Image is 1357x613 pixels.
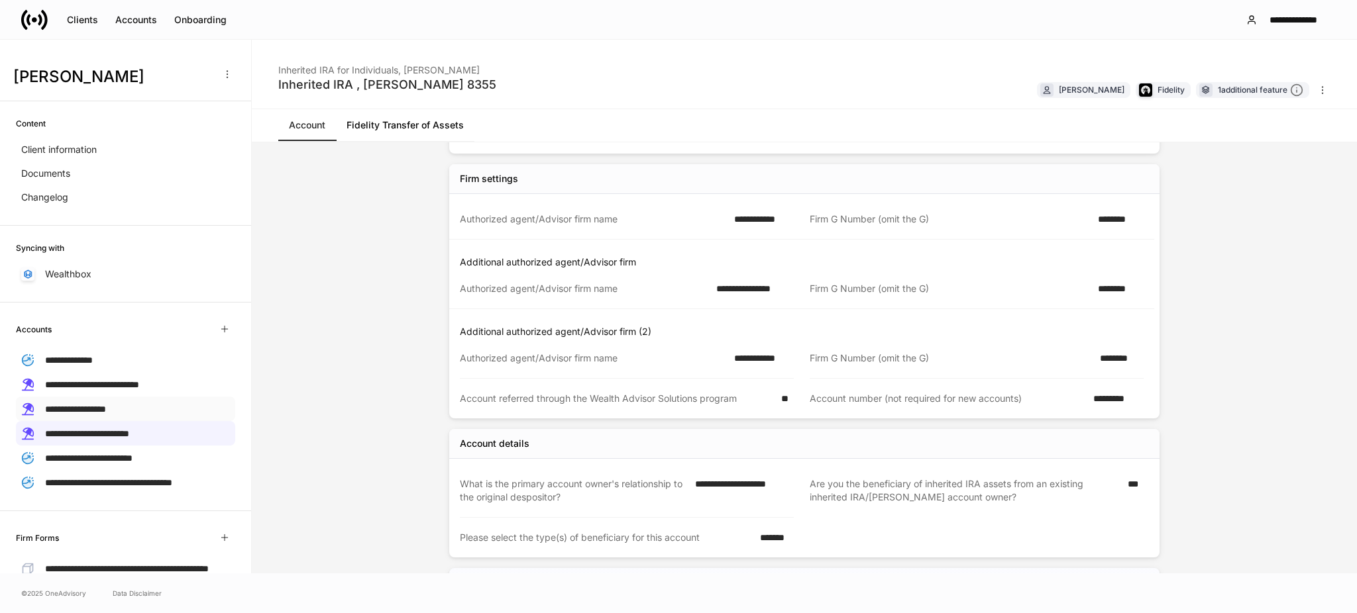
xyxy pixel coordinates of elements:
a: Fidelity Transfer of Assets [336,109,474,141]
p: Wealthbox [45,267,91,281]
p: Additional authorized agent/Advisor firm [460,256,1154,269]
span: © 2025 OneAdvisory [21,588,86,598]
div: Firm settings [460,172,518,185]
button: Clients [58,9,107,30]
p: Documents [21,167,70,180]
h6: Accounts [16,323,52,336]
div: Clients [67,13,98,26]
div: 1 additional feature [1218,83,1303,97]
p: Additional authorized agent/Advisor firm (2) [460,325,1154,338]
div: [PERSON_NAME] [1059,83,1124,96]
button: Onboarding [166,9,235,30]
div: Firm G Number (omit the G) [810,212,1090,226]
div: Authorized agent/Advisor firm name [460,212,726,226]
div: Account number (not required for new accounts) [810,392,1085,405]
div: What is the primary account owner's relationship to the original despositor? [460,477,687,504]
div: Firm G Number (omit the G) [810,352,1092,365]
div: Authorized agent/Advisor firm name [460,282,708,295]
button: Accounts [107,9,166,30]
div: Are you the beneficiary of inherited IRA assets from an existing inherited IRA/[PERSON_NAME] acco... [810,477,1120,504]
div: Account details [460,437,529,450]
p: Changelog [21,191,68,204]
h3: [PERSON_NAME] [13,66,211,87]
a: Documents [16,162,235,185]
h6: Content [16,117,46,130]
div: Onboarding [174,13,227,26]
a: Data Disclaimer [113,588,162,598]
div: Fidelity [1158,83,1185,96]
a: Client information [16,138,235,162]
h6: Firm Forms [16,532,59,544]
a: Wealthbox [16,262,235,286]
div: Account referred through the Wealth Advisor Solutions program [460,392,773,405]
div: Please select the type(s) of beneficiary for this account [460,531,752,544]
div: Inherited IRA for Individuals, [PERSON_NAME] [278,56,496,77]
div: Accounts [115,13,157,26]
div: Inherited IRA , [PERSON_NAME] 8355 [278,77,496,93]
div: Authorized agent/Advisor firm name [460,352,726,365]
h6: Syncing with [16,242,64,254]
a: Account [278,109,336,141]
div: Firm G Number (omit the G) [810,282,1090,295]
a: Changelog [16,185,235,209]
p: Client information [21,143,97,156]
